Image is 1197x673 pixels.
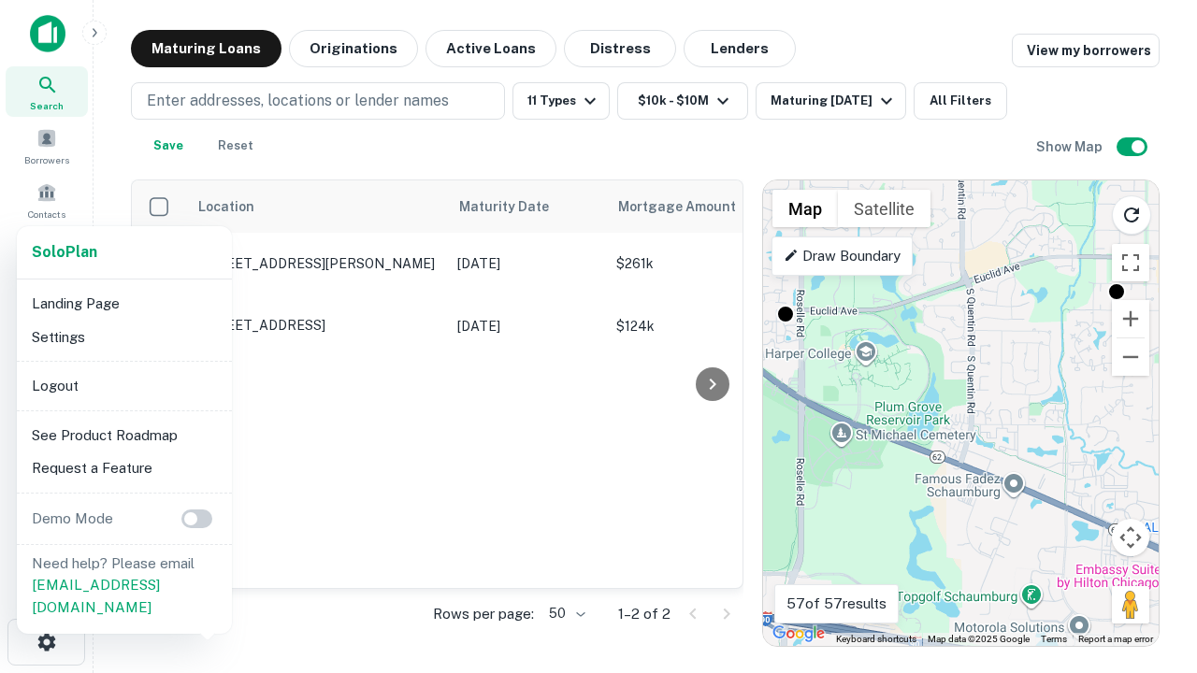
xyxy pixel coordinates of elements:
[1103,464,1197,553] iframe: Chat Widget
[32,243,97,261] strong: Solo Plan
[32,577,160,615] a: [EMAIL_ADDRESS][DOMAIN_NAME]
[24,451,224,485] li: Request a Feature
[24,419,224,452] li: See Product Roadmap
[24,321,224,354] li: Settings
[32,241,97,264] a: SoloPlan
[24,369,224,403] li: Logout
[24,508,121,530] p: Demo Mode
[32,552,217,619] p: Need help? Please email
[24,287,224,321] li: Landing Page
